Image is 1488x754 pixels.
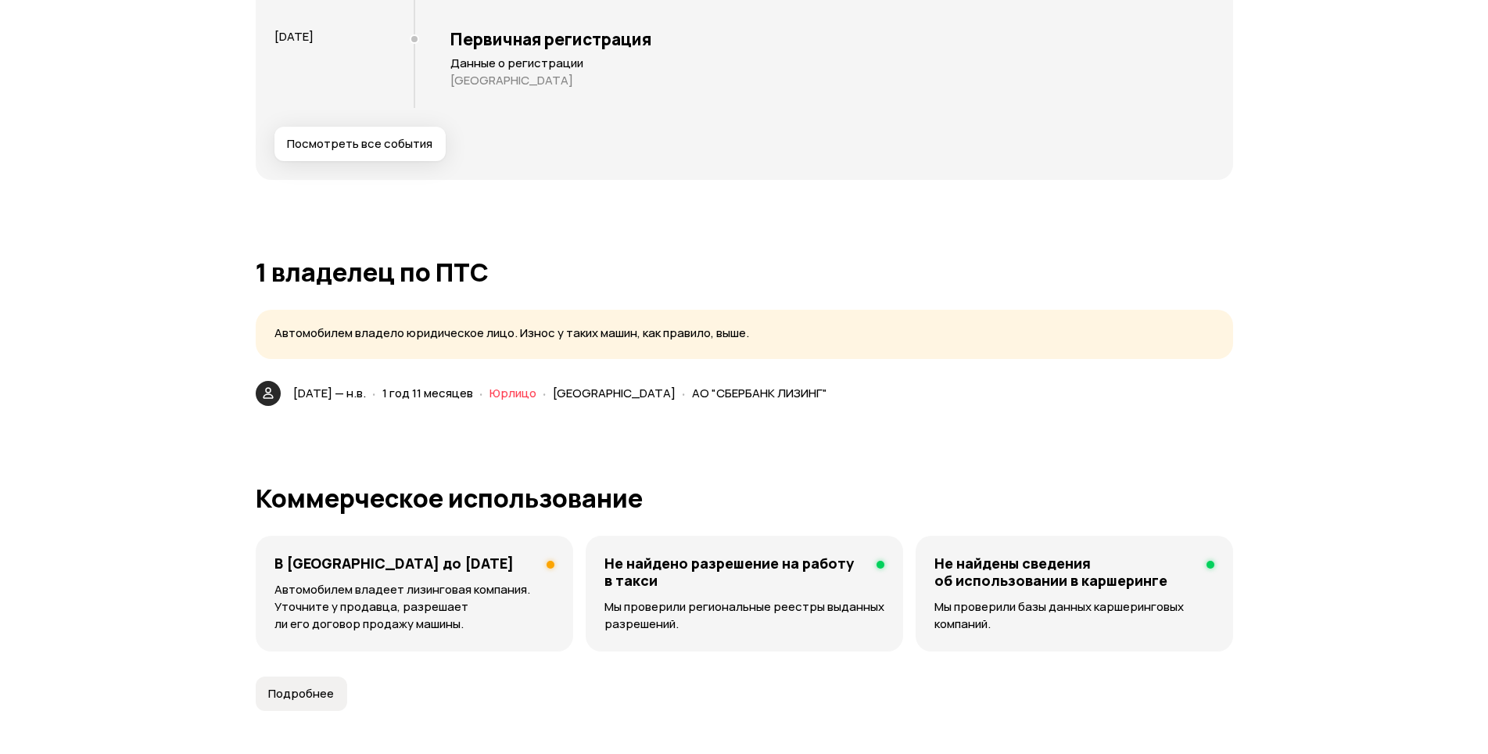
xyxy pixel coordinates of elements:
p: Мы проверили региональные реестры выданных разрешений. [604,598,884,633]
p: Автомобилем владеет лизинговая компания. Уточните у продавца, разрешает ли его договор продажу ма... [274,581,554,633]
h1: 1 владелец по ПТС [256,258,1233,286]
button: Посмотреть все события [274,127,446,161]
span: Посмотреть все события [287,136,432,152]
p: Данные о регистрации [450,56,1214,71]
span: · [372,380,376,406]
span: [DATE] — н.в. [293,385,366,401]
h4: В [GEOGRAPHIC_DATA] до [DATE] [274,555,514,572]
span: · [543,380,547,406]
h1: Коммерческое использование [256,484,1233,512]
h4: Не найдены сведения об использовании в каршеринге [934,555,1194,589]
span: АО "СБЕРБАНК ЛИЗИНГ" [692,385,827,401]
span: Юрлицо [489,385,536,401]
span: · [479,380,483,406]
span: · [682,380,686,406]
p: Мы проверили базы данных каршеринговых компаний. [934,598,1214,633]
p: Автомобилем владело юридическое лицо. Износ у таких машин, как правило, выше. [274,325,1214,342]
span: Подробнее [268,686,334,702]
h4: Не найдено разрешение на работу в такси [604,555,864,589]
span: [GEOGRAPHIC_DATA] [553,385,676,401]
span: [DATE] [274,28,314,45]
h3: Первичная регистрация [450,29,1214,49]
p: [GEOGRAPHIC_DATA] [450,73,1214,88]
button: Подробнее [256,677,347,711]
span: 1 год 11 месяцев [382,385,473,401]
